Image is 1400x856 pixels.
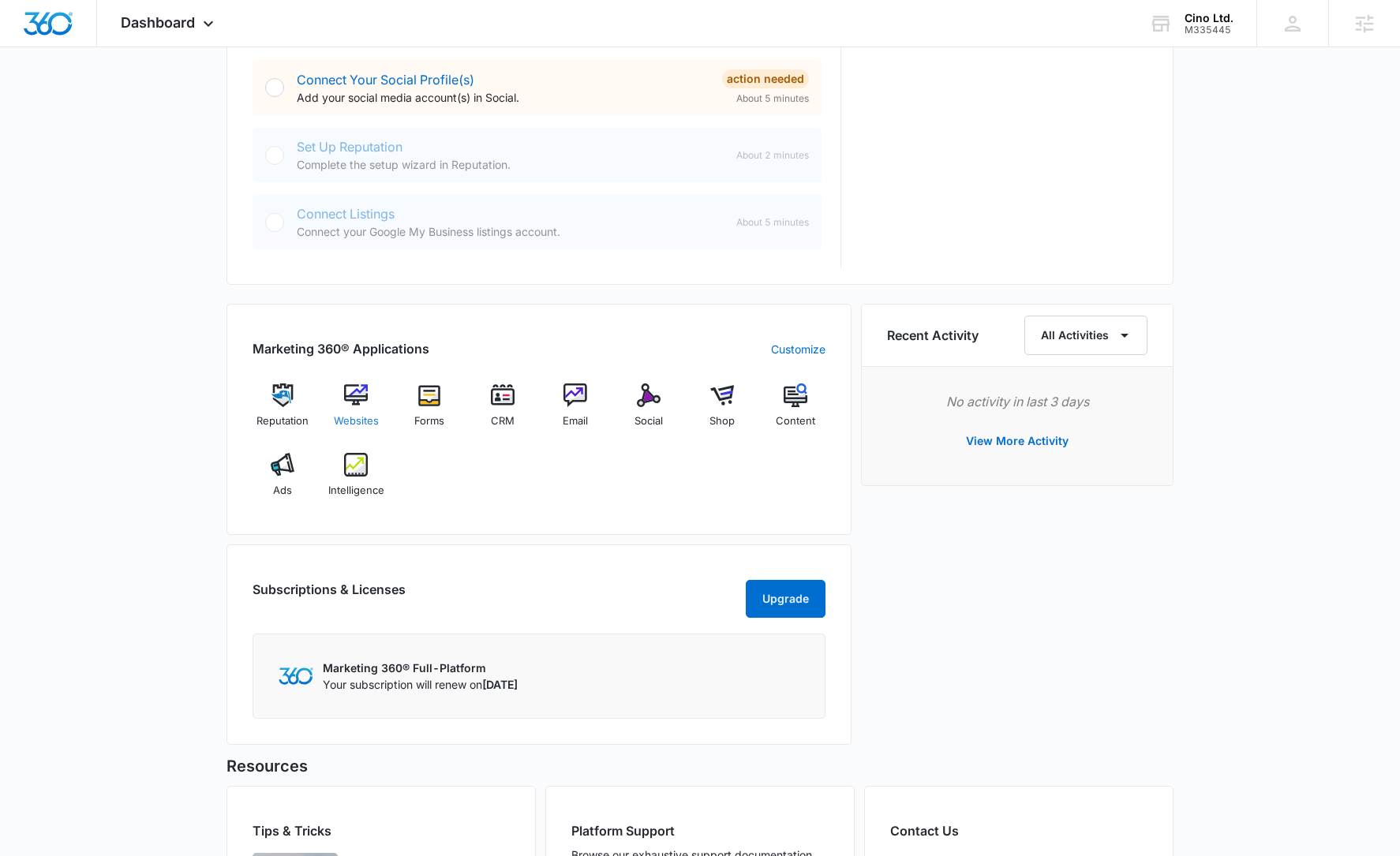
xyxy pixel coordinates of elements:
span: Content [776,413,815,429]
h5: Resources [226,754,1174,778]
a: Intelligence [326,453,387,510]
p: No activity in last 3 days [887,392,1147,411]
a: Connect Your Social Profile(s) [297,72,474,88]
button: Upgrade [746,580,825,618]
a: Forms [399,383,460,440]
span: Shop [709,413,735,429]
span: Ads [273,483,292,499]
a: Ads [253,453,313,510]
span: Social [634,413,663,429]
h2: Contact Us [890,821,1147,840]
a: Social [619,383,679,440]
p: Your subscription will renew on [323,676,518,693]
h2: Tips & Tricks [253,821,510,840]
p: Connect your Google My Business listings account. [297,223,724,240]
a: CRM [472,383,533,440]
span: Websites [334,413,379,429]
span: Email [563,413,588,429]
p: Marketing 360® Full-Platform [323,660,518,676]
span: Dashboard [121,14,195,31]
a: Reputation [253,383,313,440]
span: Reputation [256,413,309,429]
img: Marketing 360 Logo [279,667,313,684]
span: Forms [414,413,444,429]
h2: Platform Support [571,821,829,840]
p: Add your social media account(s) in Social. [297,89,709,106]
span: CRM [491,413,515,429]
div: account name [1185,12,1233,24]
a: Shop [692,383,753,440]
span: About 5 minutes [736,92,809,106]
button: All Activities [1024,316,1147,355]
a: Customize [771,341,825,357]
span: About 5 minutes [736,215,809,230]
a: Content [765,383,825,440]
div: Action Needed [722,69,809,88]
div: account id [1185,24,1233,36]
span: About 2 minutes [736,148,809,163]
a: Websites [326,383,387,440]
h2: Marketing 360® Applications [253,339,429,358]
button: View More Activity [950,422,1084,460]
span: Intelligence [328,483,384,499]
h2: Subscriptions & Licenses [253,580,406,611]
h6: Recent Activity [887,326,979,345]
span: [DATE] [482,678,518,691]
a: Email [545,383,606,440]
p: Complete the setup wizard in Reputation. [297,156,724,173]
